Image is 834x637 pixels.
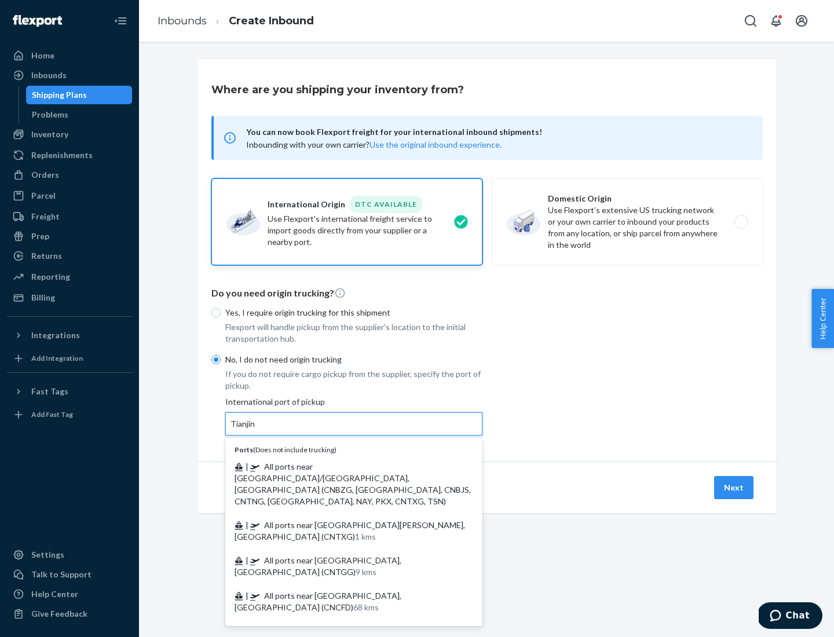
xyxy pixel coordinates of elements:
[229,14,314,27] a: Create Inbound
[714,476,753,499] button: Next
[235,520,465,541] span: All ports near [GEOGRAPHIC_DATA][PERSON_NAME], [GEOGRAPHIC_DATA] (CNTXG)
[31,129,68,140] div: Inventory
[31,50,54,61] div: Home
[235,445,253,454] b: Ports
[31,569,92,580] div: Talk to Support
[231,418,256,430] input: Ports(Does not include trucking) | All ports near [GEOGRAPHIC_DATA]/[GEOGRAPHIC_DATA], [GEOGRAPHI...
[7,207,132,226] a: Freight
[31,190,56,202] div: Parcel
[225,368,482,391] p: If you do not require cargo pickup from the supplier, specify the port of pickup.
[246,125,749,139] span: You can now book Flexport freight for your international inbound shipments!
[31,230,49,242] div: Prep
[235,591,401,612] span: All ports near [GEOGRAPHIC_DATA], [GEOGRAPHIC_DATA] (CNCFD)
[32,109,68,120] div: Problems
[211,82,464,97] h3: Where are you shipping your inventory from?
[32,89,87,101] div: Shipping Plans
[739,9,762,32] button: Open Search Box
[765,9,788,32] button: Open notifications
[26,86,133,104] a: Shipping Plans
[759,602,822,631] iframe: Opens a widget where you can chat to one of our agents
[7,288,132,307] a: Billing
[7,247,132,265] a: Returns
[235,555,401,577] span: All ports near [GEOGRAPHIC_DATA], [GEOGRAPHIC_DATA] (CNTGG)
[246,140,502,149] span: Inbounding with your own carrier?
[31,549,64,561] div: Settings
[370,139,502,151] button: Use the original inbound experience.
[225,321,482,345] p: Flexport will handle pickup from the supplier's location to the initial transportation hub.
[7,125,132,144] a: Inventory
[158,14,207,27] a: Inbounds
[109,9,132,32] button: Close Navigation
[353,602,379,612] span: 68 kms
[235,462,471,506] span: All ports near [GEOGRAPHIC_DATA]/[GEOGRAPHIC_DATA], [GEOGRAPHIC_DATA] (CNBZG, [GEOGRAPHIC_DATA], ...
[31,69,67,81] div: Inbounds
[811,289,834,348] button: Help Center
[31,353,83,363] div: Add Integration
[7,186,132,205] a: Parcel
[790,9,813,32] button: Open account menu
[225,396,482,435] div: International port of pickup
[31,271,70,283] div: Reporting
[7,349,132,368] a: Add Integration
[31,292,55,303] div: Billing
[211,308,221,317] input: Yes, I require origin trucking for this shipment
[31,169,59,181] div: Orders
[7,268,132,286] a: Reporting
[7,227,132,246] a: Prep
[211,355,221,364] input: No, I do not need origin trucking
[31,588,78,600] div: Help Center
[148,4,323,38] ol: breadcrumbs
[31,386,68,397] div: Fast Tags
[7,382,132,401] button: Fast Tags
[7,605,132,623] button: Give Feedback
[225,307,482,318] p: Yes, I require origin trucking for this shipment
[7,146,132,164] a: Replenishments
[235,445,336,454] span: ( Does not include trucking )
[246,520,248,530] span: |
[246,555,248,565] span: |
[13,15,62,27] img: Flexport logo
[31,149,93,161] div: Replenishments
[7,46,132,65] a: Home
[356,567,376,577] span: 9 kms
[31,211,60,222] div: Freight
[31,409,73,419] div: Add Fast Tag
[31,250,62,262] div: Returns
[31,330,80,341] div: Integrations
[7,546,132,564] a: Settings
[246,591,248,601] span: |
[7,585,132,603] a: Help Center
[31,608,87,620] div: Give Feedback
[7,405,132,424] a: Add Fast Tag
[7,66,132,85] a: Inbounds
[211,287,763,300] p: Do you need origin trucking?
[355,532,376,541] span: 1 kms
[7,326,132,345] button: Integrations
[246,462,248,471] span: |
[7,166,132,184] a: Orders
[26,105,133,124] a: Problems
[7,565,132,584] button: Talk to Support
[225,354,482,365] p: No, I do not need origin trucking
